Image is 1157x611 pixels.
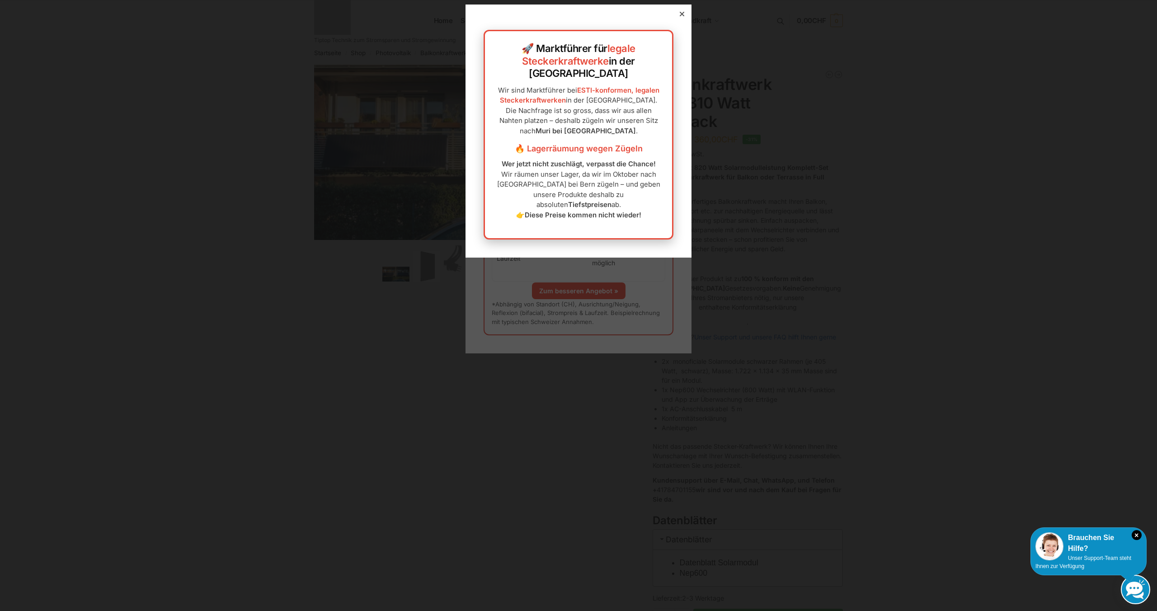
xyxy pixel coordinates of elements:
span: Unser Support-Team steht Ihnen zur Verfügung [1035,555,1131,569]
p: Wir räumen unser Lager, da wir im Oktober nach [GEOGRAPHIC_DATA] bei Bern zügeln – und geben unse... [494,159,663,220]
strong: Diese Preise kommen nicht wieder! [525,211,641,219]
img: Customer service [1035,532,1063,560]
strong: Muri bei [GEOGRAPHIC_DATA] [536,127,636,135]
p: Wir sind Marktführer bei in der [GEOGRAPHIC_DATA]. Die Nachfrage ist so gross, dass wir aus allen... [494,85,663,136]
i: Schließen [1132,530,1142,540]
div: Brauchen Sie Hilfe? [1035,532,1142,554]
a: legale Steckerkraftwerke [522,42,635,67]
a: ESTI-konformen, legalen Steckerkraftwerken [500,86,659,105]
h2: 🚀 Marktführer für in der [GEOGRAPHIC_DATA] [494,42,663,80]
strong: Tiefstpreisen [568,200,611,209]
strong: Wer jetzt nicht zuschlägt, verpasst die Chance! [502,160,656,168]
h3: 🔥 Lagerräumung wegen Zügeln [494,143,663,155]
